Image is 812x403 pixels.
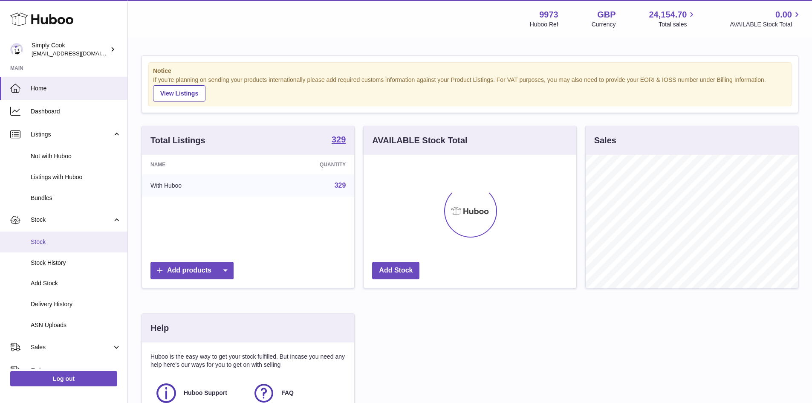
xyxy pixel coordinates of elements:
[10,371,117,386] a: Log out
[539,9,558,20] strong: 9973
[150,135,205,146] h3: Total Listings
[597,9,616,20] strong: GBP
[31,173,121,181] span: Listings with Huboo
[335,182,346,189] a: 329
[649,9,696,29] a: 24,154.70 Total sales
[775,9,792,20] span: 0.00
[31,259,121,267] span: Stock History
[372,262,419,279] a: Add Stock
[153,85,205,101] a: View Listings
[31,279,121,287] span: Add Stock
[31,107,121,116] span: Dashboard
[254,155,354,174] th: Quantity
[31,130,112,139] span: Listings
[150,322,169,334] h3: Help
[31,321,121,329] span: ASN Uploads
[31,194,121,202] span: Bundles
[332,135,346,144] strong: 329
[332,135,346,145] a: 329
[649,9,687,20] span: 24,154.70
[142,174,254,197] td: With Huboo
[142,155,254,174] th: Name
[730,20,802,29] span: AVAILABLE Stock Total
[32,41,108,58] div: Simply Cook
[10,43,23,56] img: internalAdmin-9973@internal.huboo.com
[281,389,294,397] span: FAQ
[31,238,121,246] span: Stock
[153,67,787,75] strong: Notice
[659,20,696,29] span: Total sales
[31,152,121,160] span: Not with Huboo
[184,389,227,397] span: Huboo Support
[31,366,112,374] span: Orders
[150,262,234,279] a: Add products
[31,300,121,308] span: Delivery History
[594,135,616,146] h3: Sales
[150,353,346,369] p: Huboo is the easy way to get your stock fulfilled. But incase you need any help here's our ways f...
[730,9,802,29] a: 0.00 AVAILABLE Stock Total
[31,343,112,351] span: Sales
[31,84,121,93] span: Home
[153,76,787,101] div: If you're planning on sending your products internationally please add required customs informati...
[372,135,467,146] h3: AVAILABLE Stock Total
[530,20,558,29] div: Huboo Ref
[592,20,616,29] div: Currency
[32,50,125,57] span: [EMAIL_ADDRESS][DOMAIN_NAME]
[31,216,112,224] span: Stock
